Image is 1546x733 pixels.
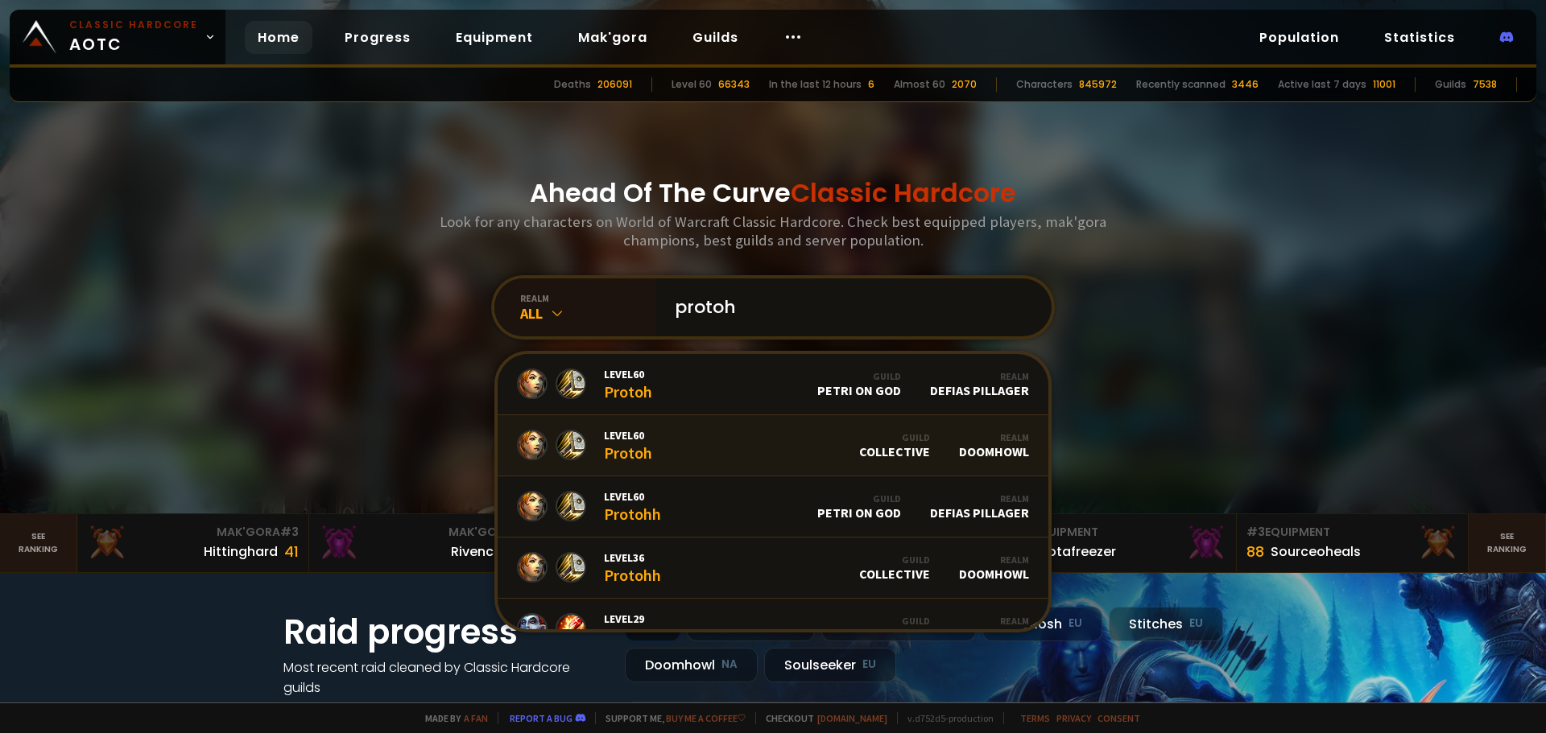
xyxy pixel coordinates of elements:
h1: Raid progress [283,607,606,657]
a: Population [1246,21,1352,54]
div: 3446 [1232,77,1259,92]
div: Guilds [1435,77,1466,92]
div: Mak'Gora [87,524,299,541]
div: Sourceoheals [1271,542,1361,562]
div: Notafreezer [1039,542,1116,562]
a: a fan [464,712,488,724]
a: Report a bug [510,712,573,724]
div: Protoh [604,367,652,402]
a: Level60ProtohGuildpetri on godRealmDefias Pillager [498,354,1048,415]
a: Equipment [443,21,546,54]
div: Guild [859,431,930,443]
div: Doomhowl [959,431,1029,459]
div: Collective [859,431,930,459]
a: Buy me a coffee [666,712,746,724]
h3: Look for any characters on World of Warcraft Classic Hardcore. Check best equipped players, mak'g... [433,212,1113,249]
a: Consent [1097,712,1140,724]
span: # 3 [1246,524,1265,540]
a: Seeranking [1469,514,1546,572]
div: Hittinghard [204,542,278,562]
div: Protohmic [604,612,677,646]
div: Nek'Rosh [982,607,1102,641]
a: Mak'gora [565,21,660,54]
h1: Ahead Of The Curve [530,174,1016,212]
span: Level 36 [604,550,661,565]
div: 206091 [597,77,632,92]
a: Mak'Gora#2Rivench100 [309,514,541,572]
div: 845972 [1079,77,1117,92]
span: Made by [415,712,488,724]
div: 11001 [1373,77,1395,92]
small: EU [1069,616,1082,632]
div: Defias Pillager [930,492,1029,521]
div: Guild [817,370,901,382]
div: Equipment [1246,524,1458,541]
a: #2Equipment88Notafreezer [1005,514,1237,572]
small: EU [1189,616,1203,632]
div: Equipment [1015,524,1226,541]
div: Collective [859,554,930,582]
a: Level60ProtohGuildCollectiveRealmDoomhowl [498,415,1048,476]
span: Level 60 [604,489,661,504]
input: Search a character... [665,278,1032,336]
span: Classic Hardcore [791,175,1016,211]
div: Protohh [604,550,661,585]
a: Privacy [1056,712,1091,724]
div: Recently scanned [1136,77,1226,92]
a: #3Equipment88Sourceoheals [1237,514,1469,572]
div: Realm [959,615,1029,627]
a: Home [245,21,312,54]
small: NA [721,657,738,673]
div: Shadow Wizard Money Gang [752,615,930,643]
div: 6 [868,77,874,92]
div: Deaths [554,77,591,92]
span: Level 60 [604,428,652,443]
span: Support me, [595,712,746,724]
div: Soulseeker [764,648,896,682]
div: Protohh [604,489,661,524]
div: realm [520,292,655,304]
a: Mak'Gora#3Hittinghard41 [77,514,309,572]
span: Checkout [755,712,887,724]
a: Level60ProtohhGuildpetri on godRealmDefias Pillager [498,476,1048,537]
small: EU [862,657,876,673]
div: Stitches [1109,607,1223,641]
div: Level 60 [672,77,712,92]
span: # 3 [280,524,299,540]
a: [DOMAIN_NAME] [817,712,887,724]
div: Realm [959,431,1029,443]
div: Realm [930,370,1029,382]
a: Level36ProtohhGuildCollectiveRealmDoomhowl [498,537,1048,599]
span: AOTC [69,18,198,56]
div: Doomhowl [625,648,758,682]
div: 66343 [718,77,750,92]
div: 88 [1246,541,1264,562]
a: Progress [332,21,424,54]
a: Statistics [1371,21,1468,54]
a: See all progress [283,698,388,717]
div: Guild [859,554,930,566]
div: Almost 60 [894,77,945,92]
div: 41 [284,541,299,562]
span: Level 29 [604,612,677,626]
div: Realm [959,554,1029,566]
div: Doomhowl [959,615,1029,643]
div: Defias Pillager [930,370,1029,398]
small: Classic Hardcore [69,18,198,32]
div: In the last 12 hours [769,77,862,92]
div: petri on god [817,492,901,521]
div: Guild [752,615,930,627]
span: Level 60 [604,367,652,381]
div: Guild [817,492,901,504]
div: 7538 [1473,77,1497,92]
div: Realm [930,492,1029,504]
a: Classic HardcoreAOTC [10,10,225,64]
div: Doomhowl [959,554,1029,582]
div: petri on god [817,370,901,398]
span: v. d752d5 - production [897,712,994,724]
div: Active last 7 days [1278,77,1366,92]
div: Characters [1016,77,1073,92]
div: All [520,304,655,323]
a: Level29ProtohmicGuildShadow Wizard Money GangRealmDoomhowl [498,599,1048,660]
a: Guilds [680,21,751,54]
